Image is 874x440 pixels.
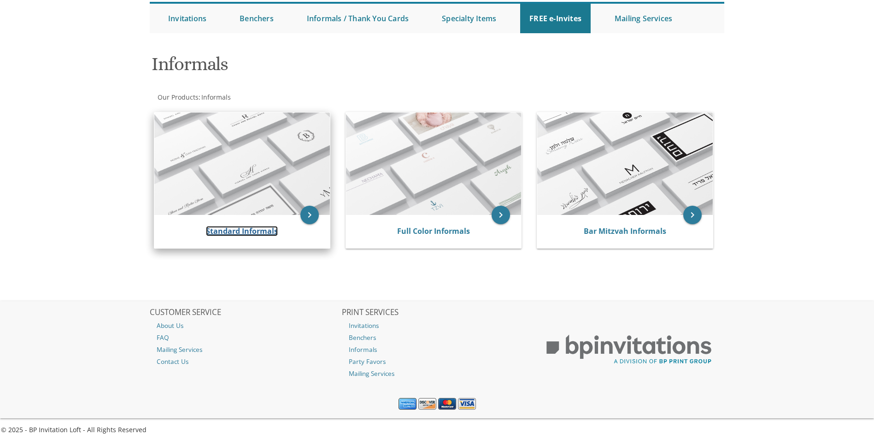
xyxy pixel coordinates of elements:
[150,308,340,317] h2: CUSTOMER SERVICE
[584,226,666,236] a: Bar Mitzvah Informals
[492,206,510,224] a: keyboard_arrow_right
[342,320,533,332] a: Invitations
[418,398,436,410] img: Discover
[154,113,330,215] img: Standard Informals
[157,93,199,101] a: Our Products
[159,4,216,33] a: Invitations
[346,113,522,215] img: Full Color Informals
[433,4,505,33] a: Specialty Items
[230,4,283,33] a: Benchers
[342,332,533,344] a: Benchers
[150,332,340,344] a: FAQ
[152,54,528,81] h1: Informals
[201,93,231,101] span: Informals
[342,368,533,380] a: Mailing Services
[438,398,456,410] img: MasterCard
[342,344,533,356] a: Informals
[683,206,702,224] a: keyboard_arrow_right
[150,344,340,356] a: Mailing Services
[397,226,470,236] a: Full Color Informals
[300,206,319,224] a: keyboard_arrow_right
[150,320,340,332] a: About Us
[342,308,533,317] h2: PRINT SERVICES
[150,356,340,368] a: Contact Us
[342,356,533,368] a: Party Favors
[298,4,418,33] a: Informals / Thank You Cards
[537,113,713,215] img: Bar Mitzvah Informals
[458,398,476,410] img: Visa
[520,4,591,33] a: FREE e-Invites
[200,93,231,101] a: Informals
[605,4,681,33] a: Mailing Services
[206,226,278,236] a: Standard Informals
[534,327,724,373] img: BP Print Group
[150,93,437,102] div: :
[399,398,416,410] img: American Express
